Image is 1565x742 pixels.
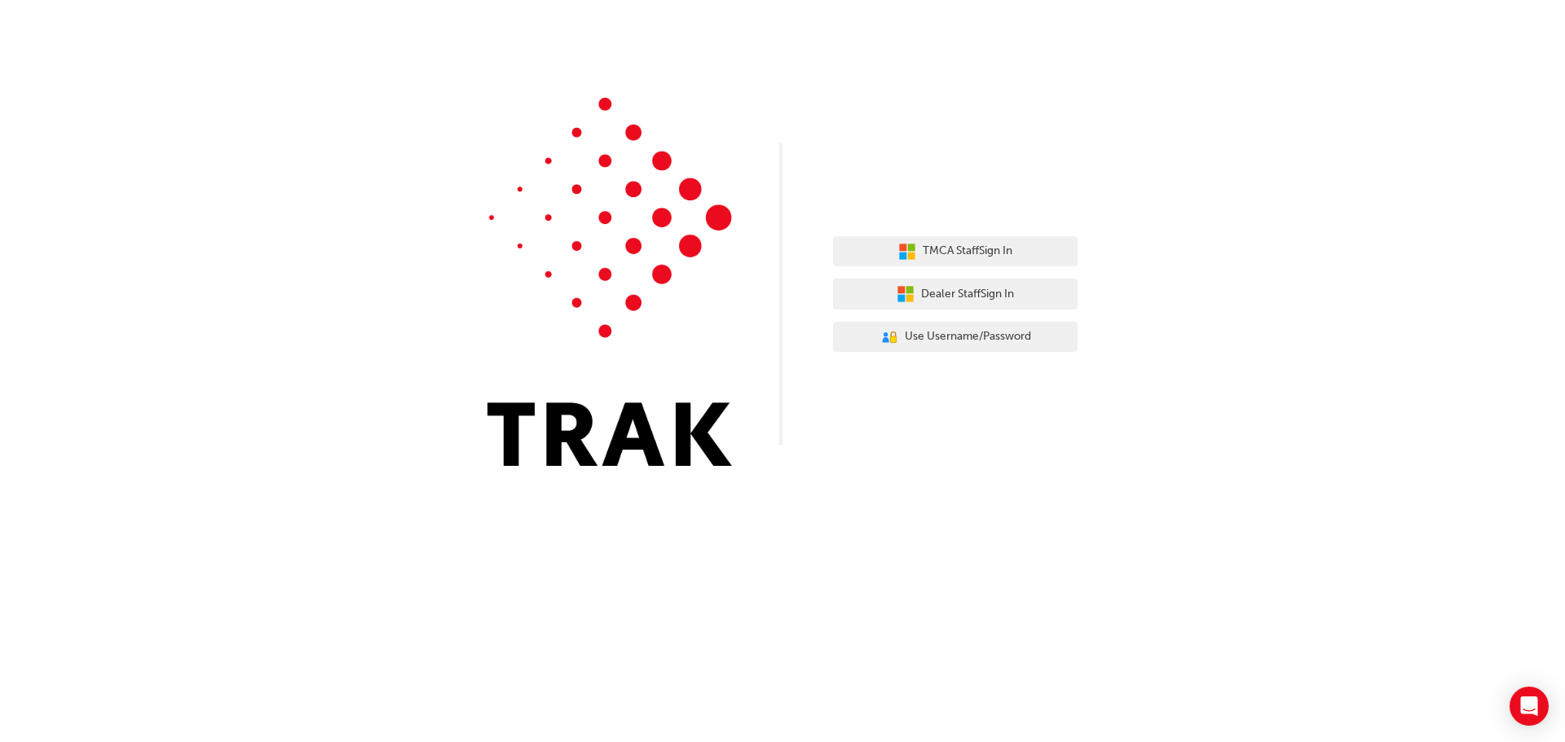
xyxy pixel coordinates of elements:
span: TMCA Staff Sign In [923,242,1012,261]
img: Trak [487,98,732,466]
span: Dealer Staff Sign In [921,285,1014,304]
button: Dealer StaffSign In [833,279,1078,310]
button: Use Username/Password [833,322,1078,353]
div: Open Intercom Messenger [1510,687,1549,726]
span: Use Username/Password [905,327,1031,346]
button: TMCA StaffSign In [833,236,1078,267]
